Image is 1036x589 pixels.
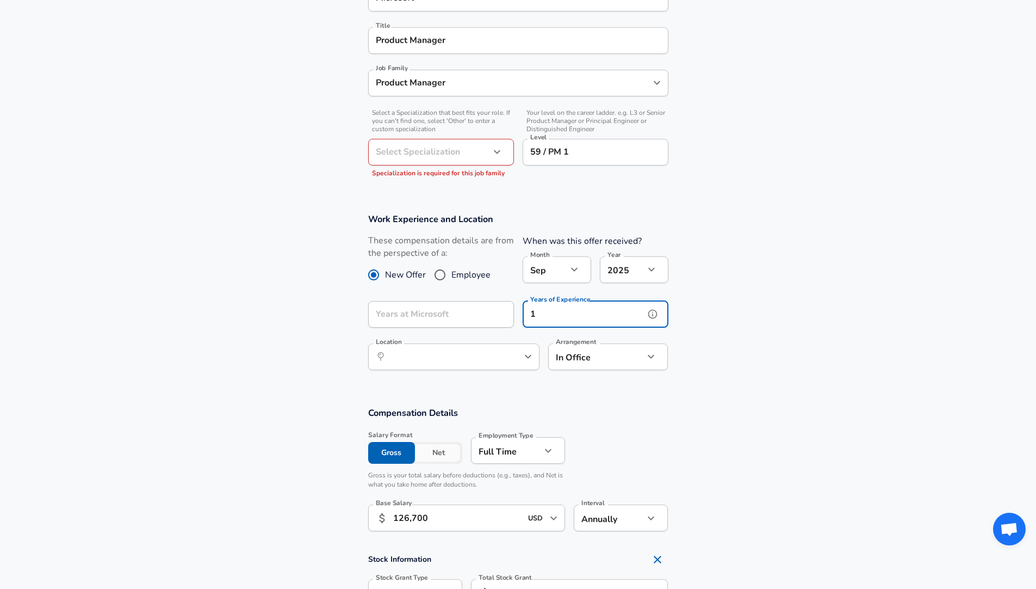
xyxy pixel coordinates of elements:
label: Stock Grant Type [376,574,428,581]
input: Software Engineer [373,32,663,49]
input: 7 [523,301,644,328]
label: Employment Type [479,432,533,439]
h4: Stock Information [368,549,668,570]
label: Years of Experience [530,296,590,303]
label: These compensation details are from the perspective of a: [368,235,514,260]
p: Gross is your total salary before deductions (e.g., taxes), and Net is what you take home after d... [368,471,566,489]
button: Open [546,511,561,526]
input: L3 [528,144,663,161]
button: help [644,306,661,322]
h3: Work Experience and Location [368,213,668,225]
label: Job Family [376,65,408,71]
button: Open [649,75,665,90]
button: Remove Section [647,549,668,570]
div: In Office [548,343,628,370]
label: Level [530,134,547,140]
button: Open [520,349,536,364]
input: 0 [368,301,490,328]
input: USD [525,510,547,526]
div: Sep [523,256,567,283]
span: Select a Specialization that best fits your role. If you can't find one, select 'Other' to enter ... [368,109,514,133]
label: Location [376,339,401,345]
label: Arrangement [556,339,596,345]
div: Annually [574,505,644,531]
h3: Compensation Details [368,407,668,419]
button: Gross [368,442,415,464]
label: Year [607,251,621,258]
input: Software Engineer [373,75,647,91]
span: Employee [451,268,491,281]
label: Total Stock Grant [479,574,532,581]
input: 100,000 [393,505,522,531]
label: When was this offer received? [523,235,642,247]
label: Title [376,22,390,29]
span: Salary Format [368,431,462,440]
div: Open chat [993,513,1026,545]
div: Full Time [471,437,541,464]
span: Specialization is required for this job family [372,169,505,177]
span: New Offer [385,268,426,281]
label: Interval [581,500,605,506]
button: Net [415,442,462,464]
div: 2025 [600,256,644,283]
label: Month [530,251,549,258]
span: Your level on the career ladder. e.g. L3 or Senior Product Manager or Principal Engineer or Disti... [523,109,668,133]
label: Base Salary [376,500,412,506]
